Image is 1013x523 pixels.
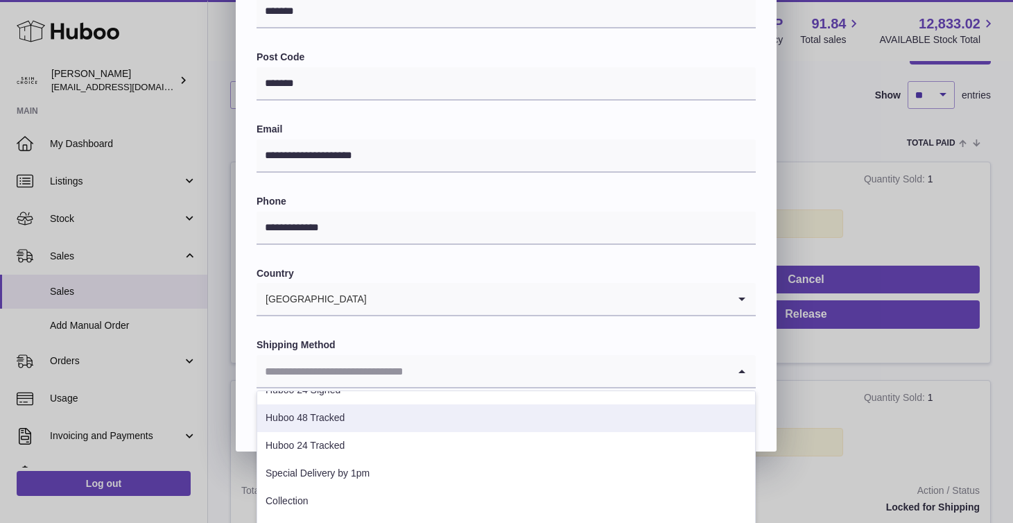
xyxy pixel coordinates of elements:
[257,404,755,432] li: Huboo 48 Tracked
[257,355,728,387] input: Search for option
[257,488,755,515] li: Collection
[257,195,756,208] label: Phone
[257,338,756,352] label: Shipping Method
[367,283,728,315] input: Search for option
[257,460,755,488] li: Special Delivery by 1pm
[257,267,756,280] label: Country
[257,123,756,136] label: Email
[257,51,756,64] label: Post Code
[257,283,756,316] div: Search for option
[257,355,756,388] div: Search for option
[257,283,367,315] span: [GEOGRAPHIC_DATA]
[257,432,755,460] li: Huboo 24 Tracked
